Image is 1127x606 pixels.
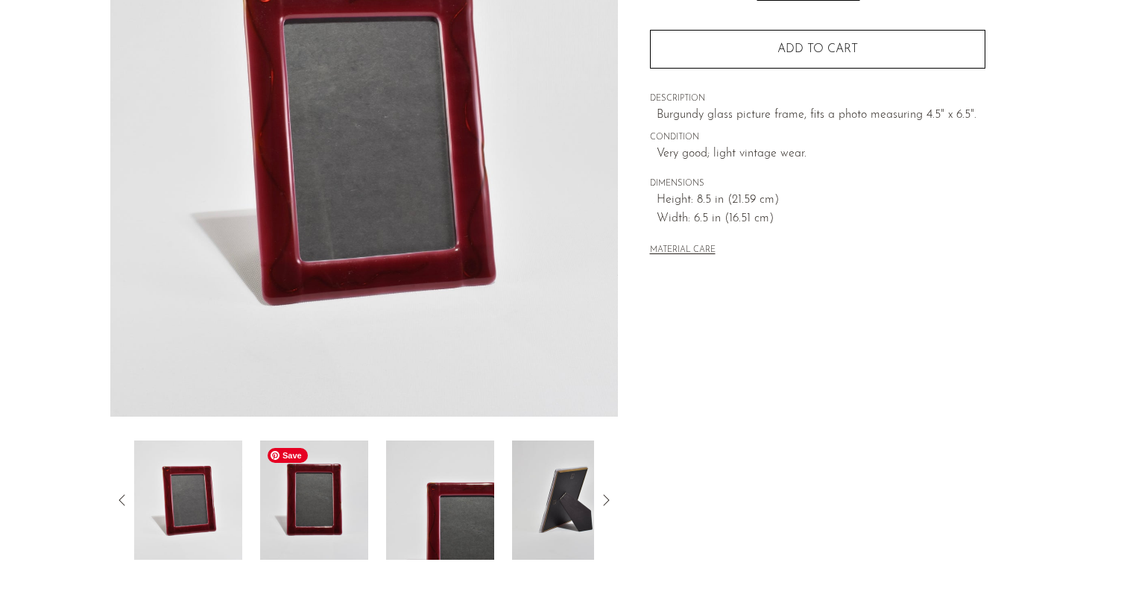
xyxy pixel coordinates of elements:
span: Height: 8.5 in (21.59 cm) [657,191,985,210]
img: Burgundy Glass Picture Frame [512,441,620,560]
img: Burgundy Glass Picture Frame [134,441,242,560]
img: Burgundy Glass Picture Frame [260,441,368,560]
span: Add to cart [777,42,858,57]
button: Add to cart [650,30,985,69]
span: DESCRIPTION [650,92,985,106]
span: Very good; light vintage wear. [657,145,985,164]
img: Burgundy Glass Picture Frame [386,441,494,560]
span: Width: 6.5 in (16.51 cm) [657,209,985,229]
span: Save [268,448,308,463]
button: MATERIAL CARE [650,245,716,256]
span: DIMENSIONS [650,177,985,191]
p: Burgundy glass picture frame, fits a photo measuring 4.5" x 6.5". [657,106,985,125]
span: CONDITION [650,131,985,145]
